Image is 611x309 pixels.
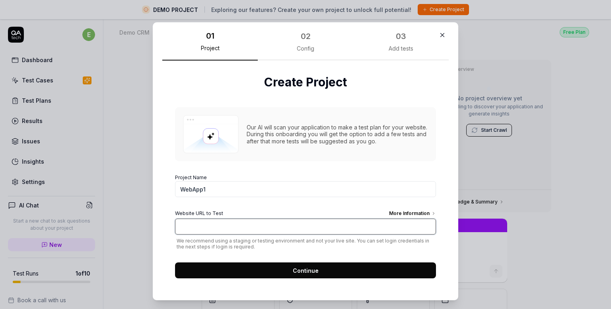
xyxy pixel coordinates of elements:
span: Continue [293,266,319,275]
label: Project Name [175,174,436,197]
span: We recommend using a staging or testing environment and not your live site. You can set login cre... [175,238,436,250]
div: Add tests [389,45,413,52]
div: 01 [206,30,214,42]
input: Website URL to TestMore Information [175,219,436,235]
span: Website URL to Test [175,210,223,219]
div: 02 [301,30,311,42]
div: 03 [396,30,406,42]
div: Our AI will scan your application to make a test plan for your website. During this onboarding yo... [247,124,428,145]
h2: Create Project [175,73,436,91]
button: Continue [175,262,436,278]
button: Close Modal [436,29,449,41]
div: Config [297,45,314,52]
div: More Information [389,210,436,219]
div: Project [201,45,220,52]
input: Project Name [175,181,436,197]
